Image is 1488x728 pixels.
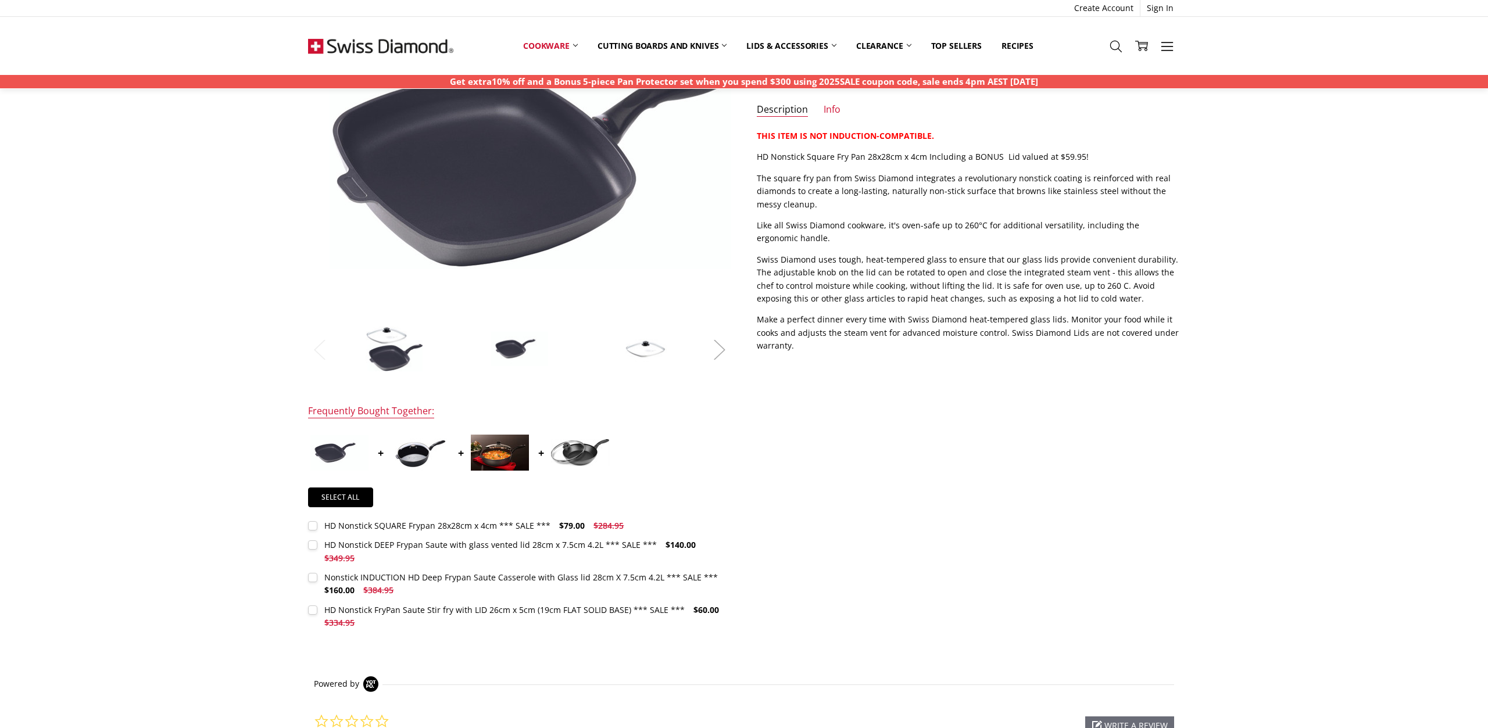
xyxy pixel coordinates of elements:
[757,172,1180,211] p: The square fry pan from Swiss Diamond integrates a revolutionary nonstick coating is reinforced w...
[308,17,453,75] img: Free Shipping On Every Order
[324,584,355,596] span: $160.00
[324,604,685,615] div: HD Nonstick FryPan Saute Stir fry with LID 26cm x 5cm (19cm FLAT SOLID BASE) *** SALE ***
[314,679,359,688] span: Powered by
[757,253,1180,306] p: Swiss Diamond uses tough, heat-tempered glass to ensure that our glass lids provide convenient du...
[757,103,808,117] a: Description
[471,435,529,471] img: Nonstick INDUCTION HD Deep Frypan Saute Casserole with Glass lid 28cm X 7.5cm 4.2L *** SALE ***
[491,331,549,367] img: HD Nonstick SQUARE Frypan 28x28x4cm with **Bonus** LID! *** SALE ***
[846,33,921,59] a: Clearance
[757,219,1180,245] p: Like all Swiss Diamond cookware, it's oven-safe up to 260°C for additional versatility, including...
[708,332,731,367] button: Next
[693,604,719,615] span: $60.00
[365,326,423,372] img: HD Nonstick SQUARE Frypan 28x28x4cm with **Bonus** LID! *** SALE ***
[992,33,1043,59] a: Recipes
[757,130,934,141] strong: THIS ITEM IS NOT INDUCTION-COMPATIBLE.
[757,150,1180,163] p: HD Nonstick Square Fry Pan 28x28cm x 4cm Including a BONUS Lid valued at $59.95!
[551,439,609,466] img: HD Nonstick FryPan Saute Stir fry with LID 26cm x 5cm (19cm FLAT SOLID BASE) *** SALE ***
[824,103,840,117] a: Info
[308,487,373,507] a: Select all
[324,539,657,550] div: HD Nonstick DEEP Frypan Saute with glass vented lid 28cm x 7.5cm 4.2L *** SALE ***
[308,405,434,418] div: Frequently Bought Together:
[324,617,355,628] span: $334.95
[513,33,588,59] a: Cookware
[308,332,331,367] button: Previous
[666,539,696,550] span: $140.00
[757,313,1180,352] p: Make a perfect dinner every time with Swiss Diamond heat-tempered glass lids. Monitor your food w...
[324,572,718,583] div: Nonstick INDUCTION HD Deep Frypan Saute Casserole with Glass lid 28cm X 7.5cm 4.2L *** SALE ***
[616,329,674,369] img: HD Nonstick SQUARE Frypan 28x28x4cm with **Bonus** LID! *** SALE ***
[921,33,992,59] a: Top Sellers
[324,520,550,531] div: HD Nonstick SQUARE Frypan 28x28cm x 4cm *** SALE ***
[391,433,449,472] img: HD Nonstick DEEP Frypan Saute with glass vented lid 28cm x 7.5cm 4.2L *** SALE ***
[363,584,394,596] span: $384.95
[559,520,585,531] span: $79.00
[324,553,355,564] span: $349.95
[736,33,846,59] a: Lids & Accessories
[593,520,624,531] span: $284.95
[310,435,369,471] img: HD Nonstick SQUARE Frypan 28x28cm x 4cm *** SALE ***
[588,33,737,59] a: Cutting boards and knives
[450,75,1038,88] p: Get extra10% off and a Bonus 5-piece Pan Protector set when you spend $300 using 2025SALE coupon ...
